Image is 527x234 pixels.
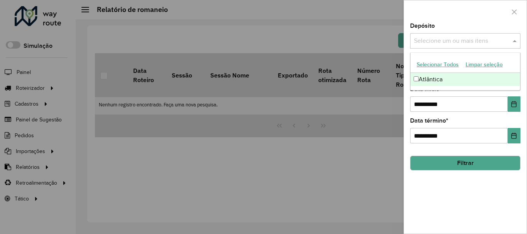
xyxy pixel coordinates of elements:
[410,52,520,91] ng-dropdown-panel: Options list
[508,128,520,143] button: Choose Date
[508,96,520,112] button: Choose Date
[410,156,520,170] button: Filtrar
[462,59,506,71] button: Limpar seleção
[410,73,520,86] div: Atlântica
[410,116,448,125] label: Data término
[410,21,435,30] label: Depósito
[413,59,462,71] button: Selecionar Todos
